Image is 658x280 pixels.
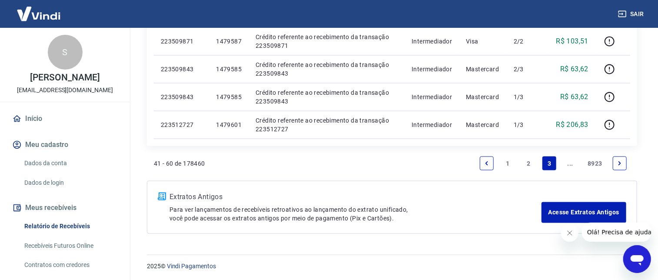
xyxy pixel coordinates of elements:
[561,224,578,242] iframe: Fechar mensagem
[412,65,452,73] p: Intermediador
[30,73,100,82] p: [PERSON_NAME]
[560,64,588,74] p: R$ 63,62
[514,93,539,101] p: 1/3
[542,202,626,223] a: Acesse Extratos Antigos
[584,157,606,170] a: Page 8923
[154,159,205,168] p: 41 - 60 de 178460
[256,60,398,78] p: Crédito referente ao recebimento da transação 223509843
[167,263,216,270] a: Vindi Pagamentos
[10,0,67,27] img: Vindi
[476,153,630,174] ul: Pagination
[501,157,515,170] a: Page 1
[563,157,577,170] a: Jump forward
[158,193,166,200] img: ícone
[21,174,120,192] a: Dados de login
[161,120,202,129] p: 223512727
[514,120,539,129] p: 1/3
[560,92,588,102] p: R$ 63,62
[582,223,651,242] iframe: Mensagem da empresa
[21,256,120,274] a: Contratos com credores
[10,198,120,217] button: Meus recebíveis
[48,35,83,70] div: S
[216,37,242,46] p: 1479587
[10,109,120,128] a: Início
[10,135,120,154] button: Meu cadastro
[542,157,556,170] a: Page 3 is your current page
[514,65,539,73] p: 2/3
[556,120,589,130] p: R$ 206,83
[412,93,452,101] p: Intermediador
[616,6,648,22] button: Sair
[169,192,542,202] p: Extratos Antigos
[21,237,120,255] a: Recebíveis Futuros Online
[21,217,120,235] a: Relatório de Recebíveis
[216,120,242,129] p: 1479601
[161,37,202,46] p: 223509871
[412,120,452,129] p: Intermediador
[17,86,113,95] p: [EMAIL_ADDRESS][DOMAIN_NAME]
[256,88,398,106] p: Crédito referente ao recebimento da transação 223509843
[623,245,651,273] iframe: Botão para abrir a janela de mensagens
[466,93,500,101] p: Mastercard
[412,37,452,46] p: Intermediador
[480,157,494,170] a: Previous page
[613,157,627,170] a: Next page
[147,262,637,271] p: 2025 ©
[216,93,242,101] p: 1479585
[466,65,500,73] p: Mastercard
[556,36,589,47] p: R$ 103,51
[161,65,202,73] p: 223509843
[21,154,120,172] a: Dados da conta
[522,157,535,170] a: Page 2
[5,6,73,13] span: Olá! Precisa de ajuda?
[256,33,398,50] p: Crédito referente ao recebimento da transação 223509871
[169,206,542,223] p: Para ver lançamentos de recebíveis retroativos ao lançamento do extrato unificado, você pode aces...
[466,120,500,129] p: Mastercard
[514,37,539,46] p: 2/2
[216,65,242,73] p: 1479585
[256,116,398,133] p: Crédito referente ao recebimento da transação 223512727
[161,93,202,101] p: 223509843
[466,37,500,46] p: Visa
